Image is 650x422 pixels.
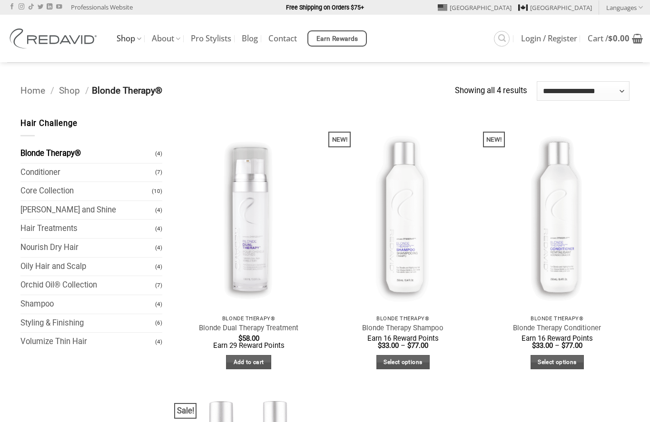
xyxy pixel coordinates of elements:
[330,117,475,310] img: REDAVID Blonde Therapy Shampoo for Blonde and Highlightened Hair
[438,0,512,15] a: [GEOGRAPHIC_DATA]
[20,295,155,314] a: Shampoo
[555,341,560,350] span: –
[20,85,45,96] a: Home
[238,334,242,343] span: $
[518,0,592,15] a: [GEOGRAPHIC_DATA]
[155,164,162,181] span: (7)
[191,30,231,47] a: Pro Stylists
[155,145,162,162] span: (4)
[588,35,630,42] span: Cart /
[20,119,78,128] span: Hair Challenge
[152,183,162,200] span: (10)
[378,341,382,350] span: $
[378,341,399,350] bdi: 33.00
[20,163,155,182] a: Conditioner
[608,33,613,44] span: $
[20,276,155,295] a: Orchid Oil® Collection
[376,355,430,370] a: Select options for “Blonde Therapy Shampoo”
[176,117,321,310] img: REDAVID Blonde Dual Therapy for Blonde and Highlighted Hair
[56,4,62,10] a: Follow on YouTube
[521,30,577,47] a: Login / Register
[155,221,162,237] span: (4)
[117,29,141,48] a: Shop
[155,259,162,275] span: (4)
[20,144,155,163] a: Blonde Therapy®
[155,296,162,313] span: (4)
[513,324,601,333] a: Blonde Therapy Conditioner
[20,258,155,276] a: Oily Hair and Scalp
[226,355,271,370] a: Add to cart: “Blonde Dual Therapy Treatment”
[532,341,536,350] span: $
[28,4,34,10] a: Follow on TikTok
[561,341,565,350] span: $
[608,33,630,44] bdi: 0.00
[316,34,358,44] span: Earn Rewards
[286,4,364,11] strong: Free Shipping on Orders $75+
[606,0,643,14] a: Languages
[242,30,258,47] a: Blog
[9,4,15,10] a: Follow on Facebook
[268,30,297,47] a: Contact
[213,341,285,350] span: Earn 29 Reward Points
[155,240,162,256] span: (4)
[20,182,152,201] a: Core Collection
[367,334,439,343] span: Earn 16 Reward Points
[155,277,162,294] span: (7)
[181,316,316,322] p: Blonde Therapy®
[155,315,162,331] span: (6)
[7,29,102,48] img: REDAVID Salon Products | United States
[521,35,577,42] span: Login / Register
[485,117,630,310] img: REDAVID Blonde Therapy Conditioner for Blonde and Highlightened Hair
[307,30,367,47] a: Earn Rewards
[47,4,52,10] a: Follow on LinkedIn
[38,4,43,10] a: Follow on Twitter
[155,202,162,219] span: (4)
[455,85,527,97] p: Showing all 4 results
[522,334,593,343] span: Earn 16 Reward Points
[20,314,155,333] a: Styling & Finishing
[199,324,298,333] a: Blonde Dual Therapy Treatment
[407,341,428,350] bdi: 77.00
[588,28,643,49] a: View cart
[50,85,54,96] span: /
[59,85,80,96] a: Shop
[20,239,155,257] a: Nourish Dry Hair
[335,316,471,322] p: Blonde Therapy®
[20,84,455,98] nav: Breadcrumb
[238,334,259,343] bdi: 58.00
[362,324,443,333] a: Blonde Therapy Shampoo
[490,316,625,322] p: Blonde Therapy®
[531,355,584,370] a: Select options for “Blonde Therapy Conditioner”
[401,341,405,350] span: –
[155,334,162,350] span: (4)
[20,333,155,351] a: Volumize Thin Hair
[494,31,510,47] a: Search
[20,201,155,220] a: [PERSON_NAME] and Shine
[537,81,630,100] select: Shop order
[19,4,24,10] a: Follow on Instagram
[152,29,180,48] a: About
[532,341,553,350] bdi: 33.00
[85,85,89,96] span: /
[20,220,155,238] a: Hair Treatments
[407,341,411,350] span: $
[561,341,582,350] bdi: 77.00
